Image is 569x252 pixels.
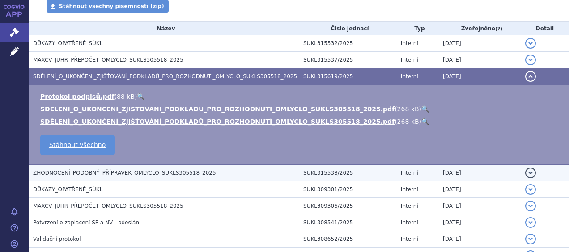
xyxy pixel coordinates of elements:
[525,234,536,244] button: detail
[397,105,419,113] span: 268 kB
[525,184,536,195] button: detail
[299,164,396,181] td: SUKL315538/2025
[438,35,521,52] td: [DATE]
[33,40,102,46] span: DŮKAZY_OPATŘENÉ_SÚKL
[299,22,396,35] th: Číslo jednací
[401,73,418,80] span: Interní
[299,52,396,68] td: SUKL315537/2025
[299,181,396,198] td: SUKL309301/2025
[40,92,560,101] li: ( )
[401,236,418,242] span: Interní
[421,118,429,125] a: 🔍
[438,68,521,85] td: [DATE]
[40,93,115,100] a: Protokol podpisů.pdf
[401,186,418,193] span: Interní
[401,170,418,176] span: Interní
[401,57,418,63] span: Interní
[401,40,418,46] span: Interní
[397,118,419,125] span: 268 kB
[33,219,140,226] span: Potvrzení o zaplacení SP a NV - odeslání
[525,55,536,65] button: detail
[438,52,521,68] td: [DATE]
[525,38,536,49] button: detail
[40,117,560,126] li: ( )
[299,68,396,85] td: SUKL315619/2025
[33,203,183,209] span: MAXCV_JUHR_PŘEPOČET_OMLYCLO_SUKLS305518_2025
[40,118,395,125] a: SDĚLENÍ_O_UKONČENÍ_ZJIŠŤOVÁNÍ_PODKLADŮ_PRO_ROZHODNUTÍ_OMLYCLO_SUKLS305518_2025.pdf
[521,22,569,35] th: Detail
[33,186,102,193] span: DŮKAZY_OPATŘENÉ_SÚKL
[495,26,502,32] abbr: (?)
[299,198,396,214] td: SUKL309306/2025
[421,105,429,113] a: 🔍
[401,219,418,226] span: Interní
[438,22,521,35] th: Zveřejněno
[40,105,560,113] li: ( )
[33,170,216,176] span: ZHODNOCENÍ_PODOBNÝ_PŘÍPRAVEK_OMLYCLO_SUKLS305518_2025
[438,214,521,231] td: [DATE]
[438,164,521,181] td: [DATE]
[299,231,396,248] td: SUKL308652/2025
[33,57,183,63] span: MAXCV_JUHR_PŘEPOČET_OMLYCLO_SUKLS305518_2025
[438,231,521,248] td: [DATE]
[40,105,395,113] a: SDELENI_O_UKONCENI_ZJISTOVANI_PODKLADU_PRO_ROZHODNUTI_OMLYCLO_SUKLS305518_2025.pdf
[396,22,438,35] th: Typ
[29,22,299,35] th: Název
[40,135,115,155] a: Stáhnout všechno
[59,3,164,9] span: Stáhnout všechny písemnosti (zip)
[525,217,536,228] button: detail
[525,201,536,211] button: detail
[438,198,521,214] td: [DATE]
[525,71,536,82] button: detail
[401,203,418,209] span: Interní
[299,35,396,52] td: SUKL315532/2025
[438,181,521,198] td: [DATE]
[525,168,536,178] button: detail
[117,93,135,100] span: 88 kB
[33,73,297,80] span: SDĚLENÍ_O_UKONČENÍ_ZJIŠŤOVÁNÍ_PODKLADŮ_PRO_ROZHODNUTÍ_OMLYCLO_SUKLS305518_2025
[137,93,144,100] a: 🔍
[33,236,81,242] span: Validační protokol
[299,214,396,231] td: SUKL308541/2025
